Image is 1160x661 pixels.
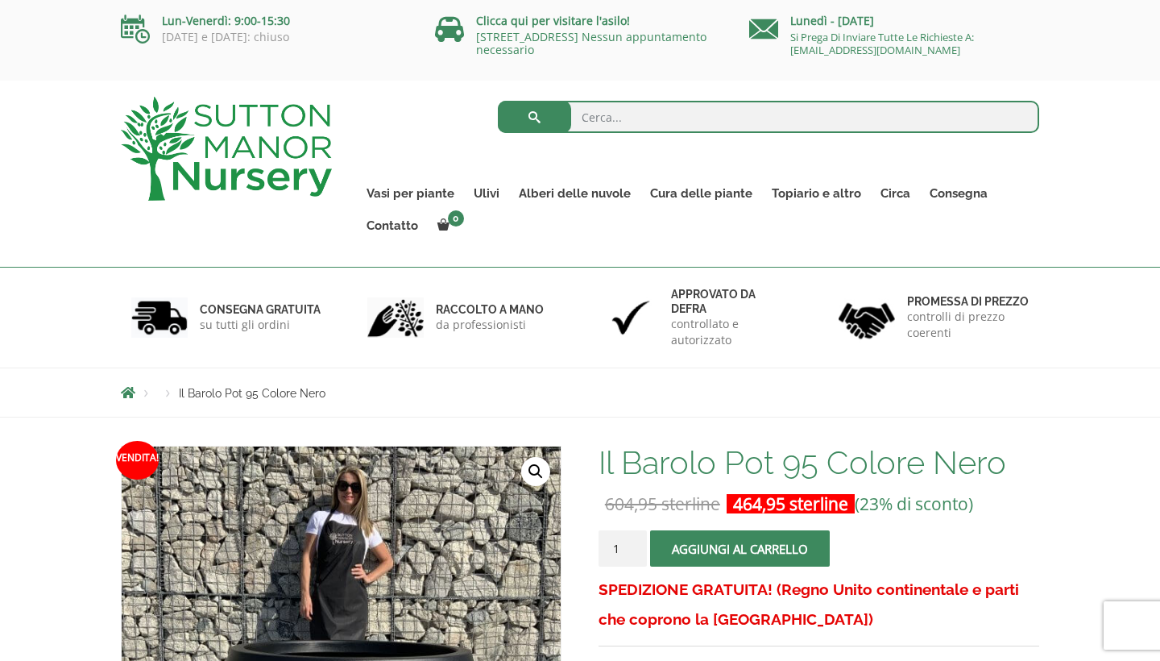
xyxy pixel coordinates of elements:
a: Circa [871,182,920,205]
h3: SPEDIZIONE GRATUITA! (Regno Unito continentale e parti che coprono la [GEOGRAPHIC_DATA]) [599,575,1039,634]
p: controllato e autorizzato [671,316,793,348]
a: Clicca qui per visitare l'asilo! [476,13,630,28]
a: Ulivi [464,182,509,205]
p: [DATE] e [DATE]: chiuso [121,31,411,44]
a: 0 [428,214,469,237]
a: Consegna [920,182,997,205]
p: da professionisti [436,317,544,333]
p: su tutti gli ordini [200,317,321,333]
a: Vasi per piante [357,182,464,205]
a: Topiario e altro [762,182,871,205]
span: Il Barolo Pot 95 Colore Nero [179,387,325,400]
h6: APPROVATO DA DEFRA [671,287,793,316]
h1: Il Barolo Pot 95 Colore Nero [599,446,1039,480]
a: Alberi delle nuvole [509,182,640,205]
bdi: 464,95 sterline [733,493,848,515]
nav: Pangrattato [121,386,1039,399]
button: AGGIUNGI AL CARRELLO [650,530,830,567]
a: [STREET_ADDRESS] Nessun appuntamento necessario [476,29,706,57]
img: 3.jpg [603,297,659,339]
input: Cerca... [498,101,1040,133]
h6: PROMESSA DI PREZZO [907,294,1029,309]
p: Lunedì - [DATE] [749,11,1039,31]
p: Lun-Venerdì: 9:00-15:30 [121,11,411,31]
a: Si Prega Di Inviare Tutte Le Richieste A: [EMAIL_ADDRESS][DOMAIN_NAME] [790,30,974,57]
img: 1.jpg [131,297,188,339]
img: 2.jpg [367,297,424,339]
h6: RACCOLTO A MANO [436,302,544,317]
span: (23% di sconto) [855,493,973,515]
a: Visualizza la galleria di immagini a schermo intero [521,457,550,486]
bdi: 604,95 sterline [605,493,720,515]
a: Contatto [357,214,428,237]
img: Logo [121,97,332,201]
a: Cura delle piante [640,182,762,205]
span: VENDITA! [116,441,159,480]
p: controlli di prezzo coerenti [907,309,1029,341]
input: Quantità del prodotto [599,530,647,567]
img: 4.jpg [839,293,895,342]
h6: CONSEGNA GRATUITA [200,302,321,317]
span: 0 [448,210,464,227]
